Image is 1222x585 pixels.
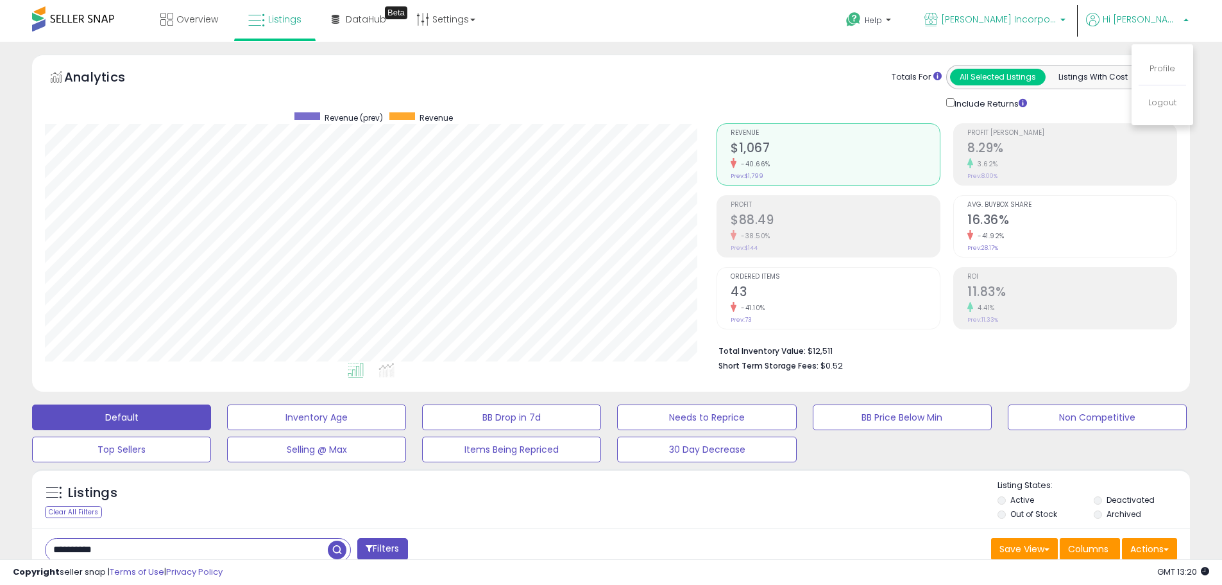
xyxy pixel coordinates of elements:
[736,303,765,313] small: -41.10%
[973,231,1005,241] small: -41.92%
[967,130,1176,137] span: Profit [PERSON_NAME]
[1107,494,1155,505] label: Deactivated
[166,566,223,578] a: Privacy Policy
[357,538,407,561] button: Filters
[385,6,407,19] div: Tooltip anchor
[967,213,1176,230] h2: 16.36%
[13,566,223,579] div: seller snap | |
[227,405,406,430] button: Inventory Age
[32,437,211,462] button: Top Sellers
[1107,509,1141,520] label: Archived
[731,141,940,158] h2: $1,067
[110,566,164,578] a: Terms of Use
[731,244,758,252] small: Prev: $144
[225,5,248,28] div: Close
[64,68,150,89] h5: Analytics
[950,69,1046,85] button: All Selected Listings
[731,202,940,209] span: Profit
[40,421,51,431] button: Gif picker
[967,172,997,180] small: Prev: 8.00%
[731,284,940,302] h2: 43
[32,405,211,430] button: Default
[62,16,154,29] p: Active in the last 15m
[967,274,1176,281] span: ROI
[21,296,200,372] div: The other SKU (HRP-Molykote L11150-) does have fixed Quantity Discounts set up. Could you confirm...
[967,244,998,252] small: Prev: 28.17%
[422,437,601,462] button: Items Being Repriced
[68,484,117,502] h5: Listings
[617,437,796,462] button: 30 Day Decrease
[731,172,763,180] small: Prev: $1,799
[1045,69,1141,85] button: Listings With Cost
[346,13,386,26] span: DataHub
[997,480,1190,492] p: Listing States:
[220,415,241,436] button: Send a message…
[11,394,246,415] textarea: Message…
[1068,543,1108,555] span: Columns
[731,213,940,230] h2: $88.49
[617,405,796,430] button: Needs to Reprice
[1008,405,1187,430] button: Non Competitive
[1122,538,1177,560] button: Actions
[1103,13,1180,26] span: Hi [PERSON_NAME]
[967,284,1176,302] h2: 11.83%
[1060,538,1120,560] button: Columns
[1150,62,1175,74] a: Profile
[813,405,992,430] button: BB Price Below Min
[1010,494,1034,505] label: Active
[718,360,819,371] b: Short Term Storage Fees:
[718,345,806,356] b: Total Inventory Value:
[227,437,406,462] button: Selling @ Max
[967,202,1176,209] span: Avg. Buybox Share
[967,141,1176,158] h2: 8.29%
[718,342,1167,358] li: $12,511
[836,2,904,42] a: Help
[325,112,383,123] span: Revenue (prev)
[973,303,995,313] small: 4.41%
[62,6,93,16] h1: Keirth
[8,5,33,30] button: go back
[45,506,102,518] div: Clear All Filters
[973,159,998,169] small: 3.62%
[37,7,57,28] img: Profile image for Keirth
[13,566,60,578] strong: Copyright
[736,159,770,169] small: -40.66%
[991,538,1058,560] button: Save View
[21,372,200,397] div: Thanks Keirth
[201,5,225,30] button: Home
[731,274,940,281] span: Ordered Items
[941,13,1057,26] span: [PERSON_NAME] Incorporated
[268,13,301,26] span: Listings
[1148,96,1176,109] a: Logout
[731,130,940,137] span: Revenue
[422,405,601,430] button: BB Drop in 7d
[1086,13,1189,42] a: Hi [PERSON_NAME]
[1010,509,1057,520] label: Out of Stock
[892,71,942,83] div: Totals For
[81,421,92,431] button: Start recording
[731,316,752,324] small: Prev: 73
[61,421,71,431] button: Upload attachment
[1157,566,1209,578] span: 2025-09-10 13:20 GMT
[845,12,861,28] i: Get Help
[20,421,30,431] button: Emoji picker
[736,231,770,241] small: -38.50%
[937,96,1042,110] div: Include Returns
[967,316,998,324] small: Prev: 11.33%
[820,360,843,372] span: $0.52
[865,15,882,26] span: Help
[420,112,453,123] span: Revenue
[176,13,218,26] span: Overview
